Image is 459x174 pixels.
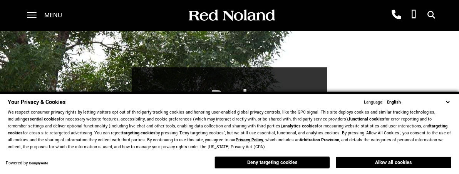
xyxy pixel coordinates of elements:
[8,98,65,106] span: Your Privacy & Cookies
[385,99,451,106] select: Language Select
[122,130,156,136] strong: targeting cookies
[300,137,339,143] strong: Arbitration Provision
[25,116,59,122] strong: essential cookies
[349,116,384,122] strong: functional cookies
[29,161,48,166] a: ComplyAuto
[236,137,263,143] a: Privacy Policy
[283,123,317,129] strong: analytics cookies
[187,9,276,22] img: Red Noland Auto Group
[8,109,451,151] p: We respect consumer privacy rights by letting visitors opt out of third-party tracking cookies an...
[336,157,451,168] button: Allow all cookies
[364,100,384,105] div: Language:
[6,161,48,166] div: Powered by
[214,156,330,169] button: Deny targeting cookies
